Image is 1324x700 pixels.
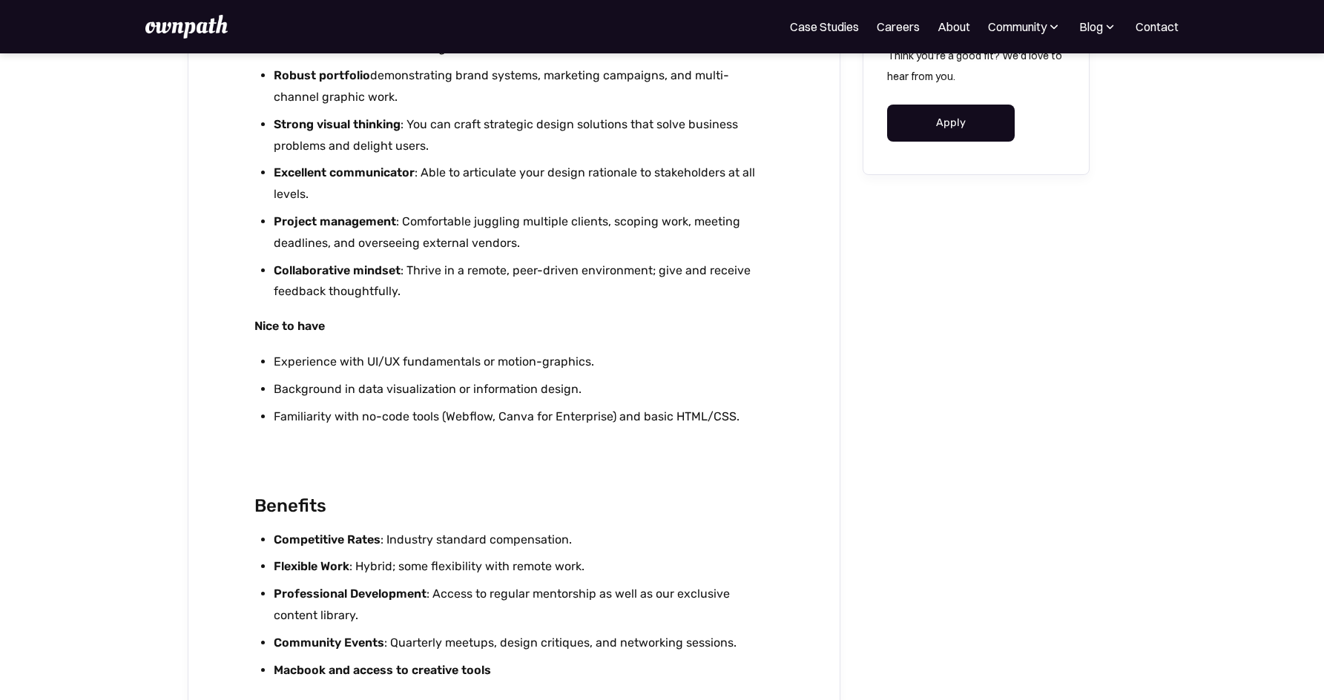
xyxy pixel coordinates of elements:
[274,406,773,428] li: Familiarity with no-code tools (Webflow, Canva for Enterprise) and basic HTML/CSS.
[274,162,773,205] li: : Able to articulate your design rationale to stakeholders at all levels.
[988,18,1047,36] div: Community
[274,529,773,551] li: : Industry standard compensation.
[938,18,970,36] a: About
[887,105,1015,142] a: Apply
[877,18,920,36] a: Careers
[274,263,401,277] strong: Collaborative mindset
[274,379,773,400] li: Background in data visualization or information design.
[254,319,325,333] strong: Nice to have
[1136,18,1179,36] a: Contact
[274,117,401,131] strong: Strong visual thinking
[274,68,370,82] strong: Robust portfolio
[1079,18,1118,36] div: Blog
[254,441,773,462] p: ‍
[887,45,1065,87] p: Think you're a good fit? We'd love to hear from you.
[254,492,773,521] h2: Benefits
[274,663,491,677] strong: Macbook and access to creative tools
[274,260,773,303] li: : Thrive in a remote, peer-driven environment; give and receive feedback thoughtfully.
[274,532,381,547] strong: Competitive Rates
[274,214,396,228] strong: Project management
[274,114,773,157] li: : You can craft strategic design solutions that solve business problems and delight users.
[274,211,773,254] li: : Comfortable juggling multiple clients, scoping work, meeting deadlines, and overseeing external...
[274,587,426,601] strong: Professional Development
[274,351,773,373] li: Experience with UI/UX fundamentals or motion-graphics.
[274,633,773,654] li: : Quarterly meetups, design critiques, and networking sessions.
[274,584,773,627] li: : Access to regular mentorship as well as our exclusive content library.
[274,65,773,108] li: demonstrating brand systems, marketing campaigns, and multi-channel graphic work.
[274,635,384,650] strong: Community Events
[274,559,349,573] strong: Flexible Work
[790,18,859,36] a: Case Studies
[274,165,415,179] strong: Excellent communicator
[1079,18,1103,36] div: Blog
[988,18,1061,36] div: Community
[274,556,773,578] li: : Hybrid; some flexibility with remote work.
